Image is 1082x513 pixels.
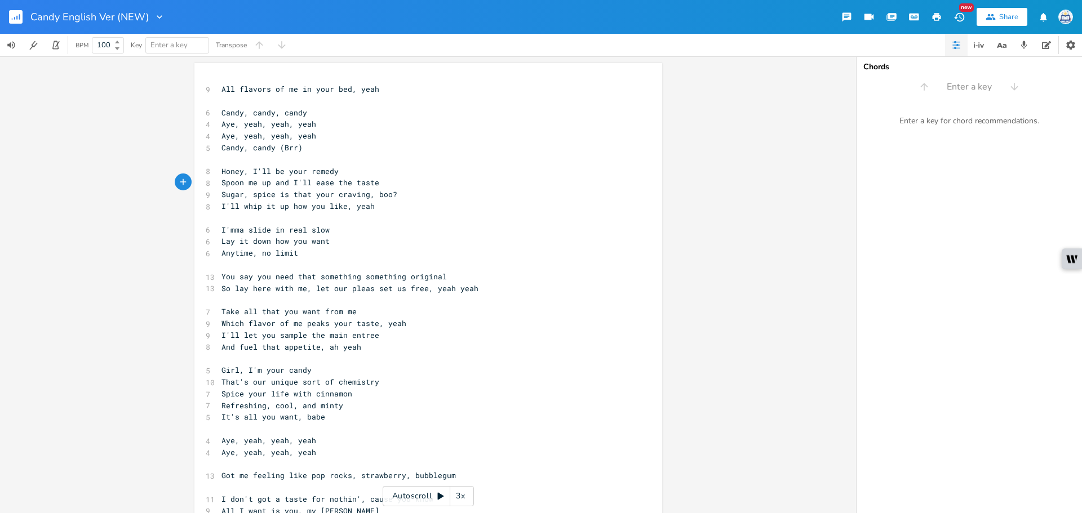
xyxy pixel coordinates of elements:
span: All flavors of me in your bed, yeah [221,84,379,94]
span: Enter a key [150,40,188,50]
div: Key [131,42,142,48]
span: I'll whip it up how you like, yeah [221,201,375,211]
span: That's our unique sort of chemistry [221,377,379,387]
span: Candy, candy, candy [221,108,307,118]
span: Got me feeling like pop rocks, strawberry, bubblegum [221,470,456,480]
span: Candy English Ver (NEW) [30,12,149,22]
span: I'mma slide in real slow [221,225,330,235]
div: Chords [863,63,1075,71]
span: You say you need that something something original [221,271,447,282]
span: It's all you want, babe [221,412,325,422]
span: Aye, yeah, yeah, yeah [221,131,316,141]
span: Girl, I'm your candy [221,365,312,375]
span: I don't got a taste for nothin', cause you know [221,494,433,504]
span: Lay it down how you want [221,236,330,246]
span: Candy, candy (Brr) [221,142,303,153]
span: Aye, yeah, yeah, yeah [221,435,316,445]
button: New [948,7,970,27]
button: Share [977,8,1027,26]
span: Which flavor of me peaks your taste, yeah [221,318,406,328]
div: BPM [76,42,88,48]
span: Aye, yeah, yeah, yeah [221,119,316,129]
span: Spice your life with cinnamon [221,389,352,399]
span: Honey, I'll be your remedy [221,166,339,176]
span: Take all that you want from me [221,306,357,316]
div: Autoscroll [383,486,474,506]
span: So lay here with me, let our pleas set us free, yeah yeah [221,283,478,293]
img: Sign In [1058,10,1073,24]
span: Enter a key [947,81,992,93]
span: Sugar, spice is that your craving, boo? [221,189,397,199]
span: And fuel that appetite, ah yeah [221,342,361,352]
span: Aye, yeah, yeah, yeah [221,447,316,457]
div: Share [999,12,1018,22]
span: Refreshing, cool, and minty [221,400,343,411]
div: New [959,3,974,12]
span: Spoon me up and I'll ease the taste [221,177,379,188]
div: Transpose [216,42,247,48]
div: 3x [450,486,471,506]
div: Enter a key for chord recommendations. [857,109,1082,133]
span: I'll let you sample the main entree [221,330,379,340]
span: Anytime, no limit [221,248,298,258]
